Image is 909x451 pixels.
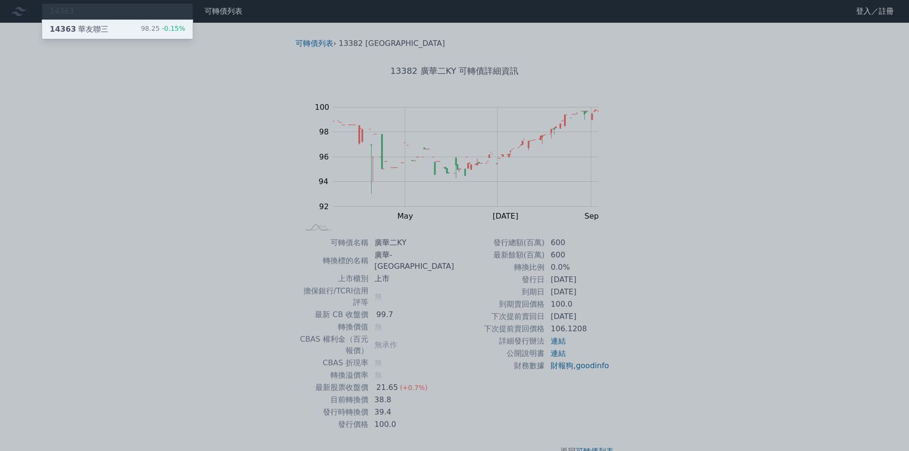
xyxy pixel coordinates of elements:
[160,25,185,32] span: -0.15%
[141,24,185,35] div: 98.25
[50,25,76,34] span: 14363
[862,406,909,451] div: 聊天小工具
[50,24,108,35] div: 華友聯三
[42,20,193,39] a: 14363華友聯三 98.25-0.15%
[862,406,909,451] iframe: Chat Widget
